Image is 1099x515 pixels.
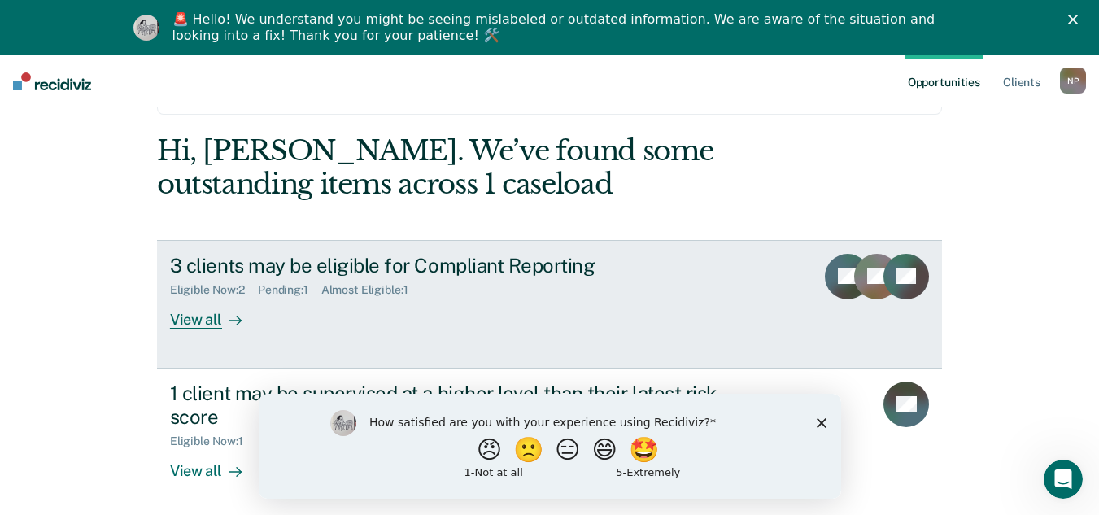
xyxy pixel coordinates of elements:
[170,254,741,277] div: 3 clients may be eligible for Compliant Reporting
[1044,460,1083,499] iframe: Intercom live chat
[13,72,91,90] img: Recidiviz
[170,382,741,429] div: 1 client may be supervised at a higher level than their latest risk score
[1060,68,1086,94] div: N P
[258,283,321,297] div: Pending : 1
[170,434,256,448] div: Eligible Now : 1
[259,394,841,499] iframe: Survey by Kim from Recidiviz
[1068,15,1084,24] div: Close
[170,283,258,297] div: Eligible Now : 2
[905,55,983,107] a: Opportunities
[1000,55,1044,107] a: Clients
[170,297,261,329] div: View all
[172,11,940,44] div: 🚨 Hello! We understand you might be seeing mislabeled or outdated information. We are aware of th...
[157,240,942,369] a: 3 clients may be eligible for Compliant ReportingEligible Now:2Pending:1Almost Eligible:1View all
[133,15,159,41] img: Profile image for Kim
[321,283,421,297] div: Almost Eligible : 1
[1060,68,1086,94] button: NP
[157,134,785,201] div: Hi, [PERSON_NAME]. We’ve found some outstanding items across 1 caseload
[170,448,261,480] div: View all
